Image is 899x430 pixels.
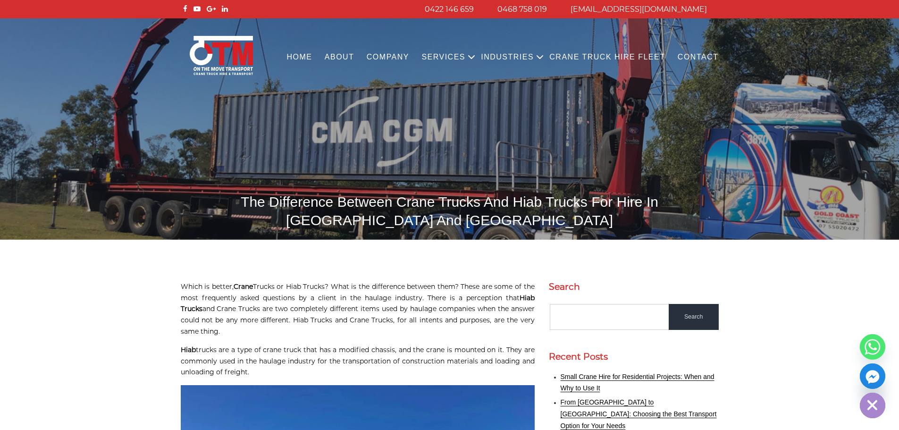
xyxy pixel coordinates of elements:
a: [EMAIL_ADDRESS][DOMAIN_NAME] [571,5,707,14]
p: Which is better, Trucks or Hiab Trucks? What is the difference between them? These are some of th... [181,281,535,337]
h1: The Difference Between Crane Trucks And Hiab Trucks For Hire In [GEOGRAPHIC_DATA] And [GEOGRAPHIC... [181,193,719,229]
a: Contact [672,44,725,70]
input: Search [669,304,719,330]
strong: Hiab [181,346,196,354]
a: Home [280,44,318,70]
a: Crane Truck Hire Fleet [543,44,672,70]
a: Facebook_Messenger [860,363,885,389]
a: Whatsapp [860,334,885,360]
a: COMPANY [361,44,416,70]
strong: Crane [234,282,253,291]
h2: Search [549,281,719,292]
a: 0422 146 659 [425,5,474,14]
a: About [319,44,361,70]
a: Industries [475,44,540,70]
img: Otmtransport [188,35,255,76]
a: 0468 758 019 [497,5,547,14]
a: Small Crane Hire for Residential Projects: When and Why to Use It [561,373,714,392]
h2: Recent Posts [549,351,719,362]
a: Services [415,44,471,70]
p: trucks are a type of crane truck that has a modified chassis, and the crane is mounted on it. The... [181,345,535,378]
a: From [GEOGRAPHIC_DATA] to [GEOGRAPHIC_DATA]: Choosing the Best Transport Option for Your Needs [561,398,717,430]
